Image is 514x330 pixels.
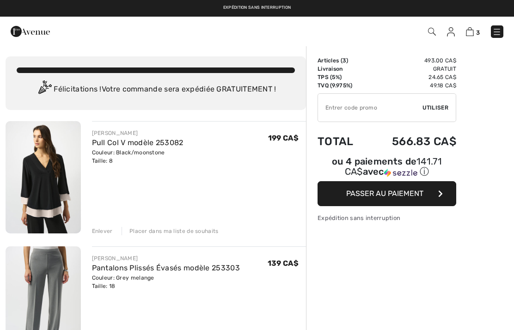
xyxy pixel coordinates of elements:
[318,157,456,181] div: ou 4 paiements de141.71 CA$avecSezzle Cliquez pour en savoir plus sur Sezzle
[318,181,456,206] button: Passer au paiement
[384,169,417,177] img: Sezzle
[318,214,456,222] div: Expédition sans interruption
[367,65,456,73] td: Gratuit
[422,104,448,112] span: Utiliser
[447,27,455,37] img: Mes infos
[268,134,299,142] span: 199 CA$
[318,81,367,90] td: TVQ (9.975%)
[367,56,456,65] td: 493.00 CA$
[92,138,184,147] a: Pull Col V modèle 253082
[17,80,295,99] div: Félicitations ! Votre commande sera expédiée GRATUITEMENT !
[11,26,50,35] a: 1ère Avenue
[466,27,474,36] img: Panier d'achat
[367,73,456,81] td: 24.65 CA$
[476,29,480,36] span: 3
[492,27,502,37] img: Menu
[122,227,219,235] div: Placer dans ma liste de souhaits
[318,94,422,122] input: Code promo
[11,22,50,41] img: 1ère Avenue
[428,28,436,36] img: Recherche
[345,156,442,177] span: 141.71 CA$
[92,148,184,165] div: Couleur: Black/moonstone Taille: 8
[268,259,299,268] span: 139 CA$
[92,227,113,235] div: Enlever
[35,80,54,99] img: Congratulation2.svg
[367,126,456,157] td: 566.83 CA$
[318,73,367,81] td: TPS (5%)
[466,26,480,37] a: 3
[318,157,456,178] div: ou 4 paiements de avec
[318,56,367,65] td: Articles ( )
[367,81,456,90] td: 49.18 CA$
[318,65,367,73] td: Livraison
[92,274,240,290] div: Couleur: Grey melange Taille: 18
[92,129,184,137] div: [PERSON_NAME]
[343,57,346,64] span: 3
[92,263,240,272] a: Pantalons Plissés Évasés modèle 253303
[92,254,240,263] div: [PERSON_NAME]
[6,121,81,233] img: Pull Col V modèle 253082
[318,126,367,157] td: Total
[346,189,423,198] span: Passer au paiement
